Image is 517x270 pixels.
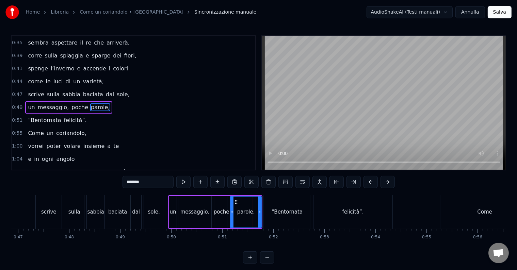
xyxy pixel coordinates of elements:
span: un [72,78,81,85]
div: 0:47 [14,235,23,240]
span: e [27,155,32,163]
span: poche [71,103,89,111]
span: scoprir [27,168,47,176]
nav: breadcrumb [26,9,256,16]
a: Come un coriandolo • [GEOGRAPHIC_DATA] [80,9,183,16]
span: 0:41 [12,65,22,72]
span: luci [53,78,64,85]
div: Come [477,208,492,216]
span: sabbia [62,90,81,98]
span: 0:35 [12,39,22,46]
span: baciata [82,90,104,98]
div: un [170,208,176,216]
span: il [79,39,84,47]
span: a [107,142,111,150]
div: 0:48 [65,235,74,240]
span: c’è. [118,168,129,176]
span: insieme [83,142,106,150]
a: Libreria [51,9,69,16]
span: sulla [44,52,58,60]
span: volare [63,142,81,150]
div: 0:54 [371,235,380,240]
span: messaggio, [37,103,70,111]
span: come [27,78,44,85]
span: e [77,65,81,72]
span: che [93,39,104,47]
span: re [85,39,92,47]
span: l’inverno [50,65,75,72]
img: youka [5,5,19,19]
span: 0:55 [12,130,22,137]
span: sole, [116,90,130,98]
span: sembra [27,39,49,47]
div: parole, [237,208,255,216]
span: 1:04 [12,156,22,163]
span: te [113,142,119,150]
span: dei [112,52,122,60]
span: e [72,168,77,176]
a: Home [26,9,40,16]
span: dal [105,90,115,98]
span: varietà; [82,78,104,85]
span: e [85,52,90,60]
span: in [33,155,40,163]
div: 0:51 [218,235,227,240]
span: di [65,78,71,85]
span: scrive [27,90,45,98]
span: 0:51 [12,117,22,124]
span: un [46,129,54,137]
button: Salva [488,6,512,18]
div: sabbia [87,208,104,216]
span: 0:49 [12,104,22,111]
div: scrive [41,208,56,216]
span: Come [27,129,44,137]
span: che [106,168,117,176]
span: 1:00 [12,143,22,150]
span: corre [27,52,43,60]
div: poche [214,208,229,216]
span: coriandolo, [55,129,87,137]
span: un [27,103,35,111]
span: la [49,168,55,176]
span: spiaggia [60,52,84,60]
span: fiori, [124,52,137,60]
span: sparge [91,52,111,60]
button: Annulla [455,6,485,18]
span: 0:47 [12,91,22,98]
div: 0:52 [269,235,278,240]
span: i [108,65,111,72]
div: baciata [108,208,127,216]
div: 0:55 [422,235,431,240]
div: sole, [148,208,160,216]
div: 0:56 [473,235,482,240]
div: sulla [68,208,80,216]
span: aspettare [51,39,78,47]
span: 0:39 [12,52,22,59]
div: Aprire la chat [488,243,509,263]
span: Sincronizzazione manuale [194,9,256,16]
span: parole, [90,103,110,111]
div: 0:49 [116,235,125,240]
span: accende [82,65,107,72]
div: dal [132,208,140,216]
span: poter [46,142,62,150]
div: 0:53 [320,235,329,240]
span: 0:44 [12,78,22,85]
span: vorrei [27,142,44,150]
span: sulla [46,90,60,98]
span: gioia [56,168,71,176]
span: spenge [27,65,48,72]
span: “Bentornata [27,116,62,124]
span: le [45,78,51,85]
div: felicità”. [342,208,364,216]
span: magia [86,168,104,176]
div: “Bentornata [272,208,303,216]
span: arriverà, [106,39,130,47]
span: 1:07 [12,169,22,175]
span: felicità”. [63,116,87,124]
span: ogni [41,155,54,163]
span: la [78,168,84,176]
span: colori [112,65,129,72]
div: 0:50 [167,235,176,240]
span: angolo [55,155,75,163]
